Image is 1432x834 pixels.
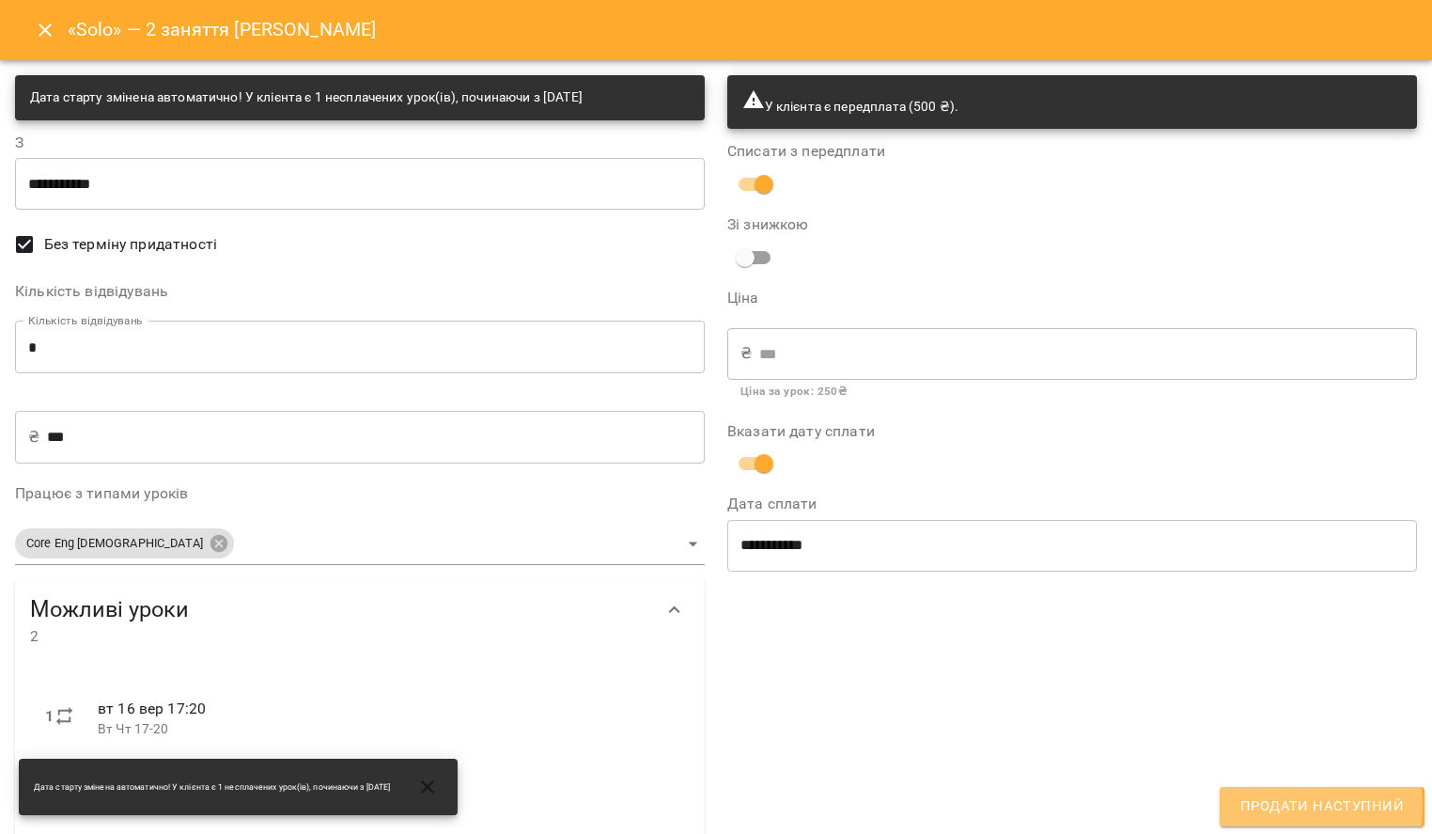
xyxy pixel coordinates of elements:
label: З [15,135,705,150]
div: Core Eng [DEMOGRAPHIC_DATA] [15,528,234,559]
span: 2 [30,625,652,648]
span: Дата старту змінена автоматично! У клієнта є 1 несплачених урок(ів), починаючи з [DATE] [34,781,390,794]
b: Ціна за урок : 250 ₴ [740,385,847,398]
label: Ціна [727,291,1417,306]
span: Без терміну придатності [44,233,217,256]
span: вт 16 вер 17:20 [98,700,206,717]
span: У клієнта є передплата (500 ₴). [742,99,958,114]
label: Списати з передплати [727,144,1417,159]
p: ₴ [28,426,39,448]
label: Кількість відвідувань [15,284,705,299]
label: Вказати дату сплати [727,424,1417,439]
span: Core Eng [DEMOGRAPHIC_DATA] [15,535,214,553]
span: Можливі уроки [30,595,652,624]
p: Вт Чт 17-20 [98,720,675,739]
label: Дата сплати [727,496,1417,511]
h6: «Solo» — 2 заняття [PERSON_NAME] [68,15,377,44]
div: Дата старту змінена автоматично! У клієнта є 1 несплачених урок(ів), починаючи з [DATE] [30,81,583,115]
span: Продати наступний [1240,795,1404,819]
button: Close [23,8,68,53]
button: Продати наступний [1220,787,1424,826]
p: ₴ [740,342,752,365]
label: 1 [45,705,54,728]
div: Core Eng [DEMOGRAPHIC_DATA] [15,523,705,565]
button: Show more [652,588,697,633]
label: Зі знижкою [727,217,957,232]
label: Працює з типами уроків [15,486,705,501]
